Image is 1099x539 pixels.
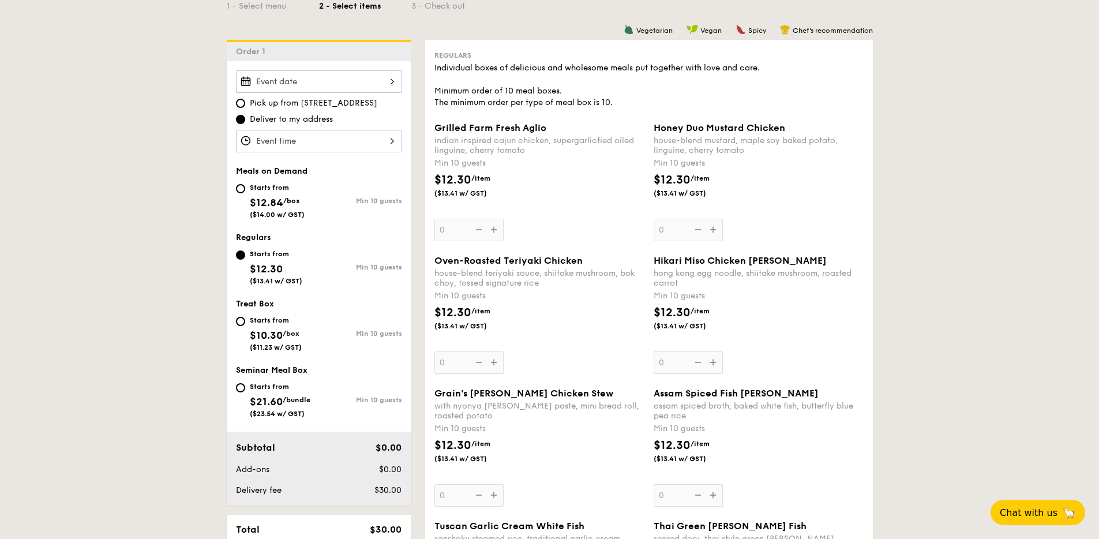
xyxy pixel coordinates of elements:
[236,442,275,453] span: Subtotal
[434,290,644,302] div: Min 10 guests
[434,158,644,169] div: Min 10 guests
[654,401,864,421] div: assam spiced broth, baked white fish, butterfly blue pea rice
[654,306,691,320] span: $12.30
[691,174,710,182] span: /item
[654,158,864,169] div: Min 10 guests
[250,277,302,285] span: ($13.41 w/ GST)
[236,184,245,193] input: Starts from$12.84/box($14.00 w/ GST)Min 10 guests
[654,122,785,133] span: Honey Duo Mustard Chicken
[434,268,644,288] div: house-blend teriyaki sauce, shiitake mushroom, bok choy, tossed signature rice
[250,196,283,209] span: $12.84
[434,122,546,133] span: Grilled Farm Fresh Aglio
[236,250,245,260] input: Starts from$12.30($13.41 w/ GST)Min 10 guests
[250,249,302,259] div: Starts from
[434,423,644,435] div: Min 10 guests
[283,197,300,205] span: /box
[250,382,310,391] div: Starts from
[654,173,691,187] span: $12.30
[471,307,490,315] span: /item
[236,317,245,326] input: Starts from$10.30/box($11.23 w/ GST)Min 10 guests
[236,99,245,108] input: Pick up from [STREET_ADDRESS]
[319,330,402,338] div: Min 10 guests
[236,524,260,535] span: Total
[654,290,864,302] div: Min 10 guests
[236,166,307,176] span: Meals on Demand
[687,24,698,35] img: icon-vegan.f8ff3823.svg
[434,321,513,331] span: ($13.41 w/ GST)
[691,440,710,448] span: /item
[654,423,864,435] div: Min 10 guests
[434,173,471,187] span: $12.30
[319,263,402,271] div: Min 10 guests
[434,401,644,421] div: with nyonya [PERSON_NAME] paste, mini bread roll, roasted potato
[236,485,282,495] span: Delivery fee
[654,255,827,266] span: Hikari Miso Chicken [PERSON_NAME]
[319,396,402,404] div: Min 10 guests
[434,306,471,320] span: $12.30
[236,465,269,474] span: Add-ons
[434,189,513,198] span: ($13.41 w/ GST)
[636,27,673,35] span: Vegetarian
[250,183,305,192] div: Starts from
[654,454,732,463] span: ($13.41 w/ GST)
[374,485,402,495] span: $30.00
[654,521,807,531] span: Thai Green [PERSON_NAME] Fish
[654,321,732,331] span: ($13.41 w/ GST)
[250,114,333,125] span: Deliver to my address
[1000,507,1057,518] span: Chat with us
[250,329,283,342] span: $10.30
[991,500,1085,525] button: Chat with us🦙
[434,439,471,452] span: $12.30
[654,136,864,155] div: house-blend mustard, maple soy baked potato, linguine, cherry tomato
[250,410,305,418] span: ($23.54 w/ GST)
[250,395,283,408] span: $21.60
[654,388,819,399] span: Assam Spiced Fish [PERSON_NAME]
[780,24,790,35] img: icon-chef-hat.a58ddaea.svg
[654,189,732,198] span: ($13.41 w/ GST)
[379,465,402,474] span: $0.00
[250,263,283,275] span: $12.30
[250,98,377,109] span: Pick up from [STREET_ADDRESS]
[471,174,490,182] span: /item
[236,383,245,392] input: Starts from$21.60/bundle($23.54 w/ GST)Min 10 guests
[434,136,644,155] div: indian inspired cajun chicken, supergarlicfied oiled linguine, cherry tomato
[236,130,402,152] input: Event time
[319,197,402,205] div: Min 10 guests
[434,255,583,266] span: Oven-Roasted Teriyaki Chicken
[434,62,864,108] div: Individual boxes of delicious and wholesome meals put together with love and care. Minimum order ...
[793,27,873,35] span: Chef's recommendation
[376,442,402,453] span: $0.00
[691,307,710,315] span: /item
[654,268,864,288] div: hong kong egg noodle, shiitake mushroom, roasted carrot
[236,233,271,242] span: Regulars
[250,343,302,351] span: ($11.23 w/ GST)
[748,27,766,35] span: Spicy
[236,47,270,57] span: Order 1
[250,316,302,325] div: Starts from
[283,330,299,338] span: /box
[236,365,307,375] span: Seminar Meal Box
[236,115,245,124] input: Deliver to my address
[1062,506,1076,519] span: 🦙
[471,440,490,448] span: /item
[434,388,613,399] span: Grain's [PERSON_NAME] Chicken Stew
[370,524,402,535] span: $30.00
[236,70,402,93] input: Event date
[236,299,274,309] span: Treat Box
[624,24,634,35] img: icon-vegetarian.fe4039eb.svg
[736,24,746,35] img: icon-spicy.37a8142b.svg
[654,439,691,452] span: $12.30
[434,521,584,531] span: Tuscan Garlic Cream White Fish
[434,454,513,463] span: ($13.41 w/ GST)
[250,211,305,219] span: ($14.00 w/ GST)
[434,51,471,59] span: Regulars
[700,27,722,35] span: Vegan
[283,396,310,404] span: /bundle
